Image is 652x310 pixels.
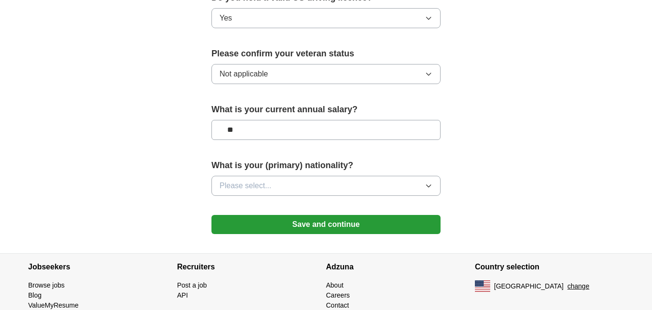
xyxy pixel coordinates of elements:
[28,301,79,309] a: ValueMyResume
[220,68,268,80] span: Not applicable
[28,291,42,299] a: Blog
[220,180,272,192] span: Please select...
[326,301,349,309] a: Contact
[211,64,441,84] button: Not applicable
[211,47,441,60] label: Please confirm your veteran status
[475,254,624,280] h4: Country selection
[211,215,441,234] button: Save and continue
[568,281,589,291] button: change
[475,280,490,292] img: US flag
[494,281,564,291] span: [GEOGRAPHIC_DATA]
[177,281,207,289] a: Post a job
[211,8,441,28] button: Yes
[326,291,350,299] a: Careers
[28,281,64,289] a: Browse jobs
[211,176,441,196] button: Please select...
[326,281,344,289] a: About
[177,291,188,299] a: API
[211,103,441,116] label: What is your current annual salary?
[220,12,232,24] span: Yes
[211,159,441,172] label: What is your (primary) nationality?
